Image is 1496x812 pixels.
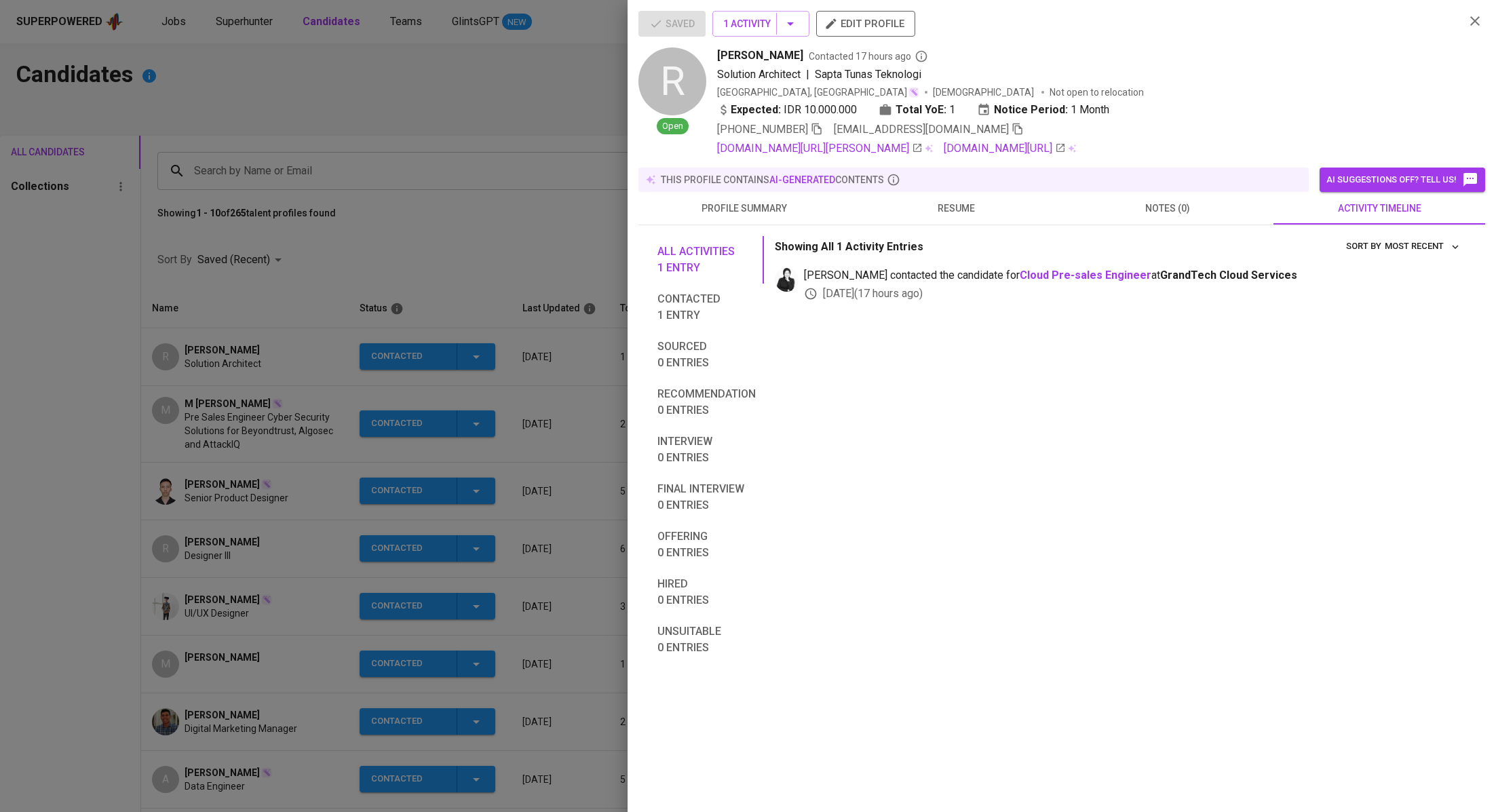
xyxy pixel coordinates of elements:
div: 1 Month [977,102,1109,118]
span: GrandTech Cloud Services [1160,269,1297,282]
button: edit profile [816,11,915,37]
span: [PHONE_NUMBER] [717,123,808,136]
span: Most Recent [1385,239,1460,254]
span: Open [657,120,689,133]
a: [DOMAIN_NAME][URL] [944,140,1066,157]
span: 1 Activity [723,16,799,33]
span: Hired 0 entries [657,576,756,608]
button: 1 Activity [712,11,809,37]
img: magic_wand.svg [908,87,919,98]
span: [DEMOGRAPHIC_DATA] [933,85,1036,99]
span: [PERSON_NAME] [717,47,803,64]
span: activity timeline [1282,200,1477,217]
span: resume [858,200,1054,217]
div: IDR 10.000.000 [717,102,857,118]
span: Offering 0 entries [657,528,756,561]
span: Final interview 0 entries [657,481,756,514]
span: Solution Architect [717,68,801,81]
span: Interview 0 entries [657,433,756,466]
span: Sapta Tunas Teknologi [815,68,921,81]
span: [EMAIL_ADDRESS][DOMAIN_NAME] [834,123,1009,136]
span: AI-generated [769,174,835,185]
img: medwi@glints.com [775,268,799,292]
span: edit profile [827,15,904,33]
b: Notice Period: [994,102,1068,118]
span: Contacted 1 entry [657,291,756,324]
div: [DATE] ( 17 hours ago ) [804,286,1463,302]
div: [GEOGRAPHIC_DATA], [GEOGRAPHIC_DATA] [717,85,919,99]
div: R [638,47,706,115]
p: this profile contains contents [661,173,884,187]
span: Unsuitable 0 entries [657,623,756,656]
a: Cloud Pre-sales Engineer [1020,269,1151,282]
span: notes (0) [1070,200,1265,217]
span: All activities 1 entry [657,244,756,276]
span: AI suggestions off? Tell us! [1326,172,1478,188]
button: sort by [1381,236,1463,257]
span: sort by [1346,241,1381,251]
span: Contacted 17 hours ago [809,50,928,63]
b: Total YoE: [896,102,946,118]
span: | [806,66,809,83]
a: [DOMAIN_NAME][URL][PERSON_NAME] [717,140,923,157]
span: profile summary [647,200,842,217]
span: Recommendation 0 entries [657,386,756,419]
span: Sourced 0 entries [657,339,756,371]
button: AI suggestions off? Tell us! [1320,168,1485,192]
p: Not open to relocation [1050,85,1144,99]
b: Expected: [731,102,781,118]
svg: By Batam recruiter [915,50,928,63]
p: Showing All 1 Activity Entries [775,239,923,255]
span: [PERSON_NAME] contacted the candidate for at [804,268,1463,284]
span: 1 [949,102,955,118]
a: edit profile [816,18,915,28]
